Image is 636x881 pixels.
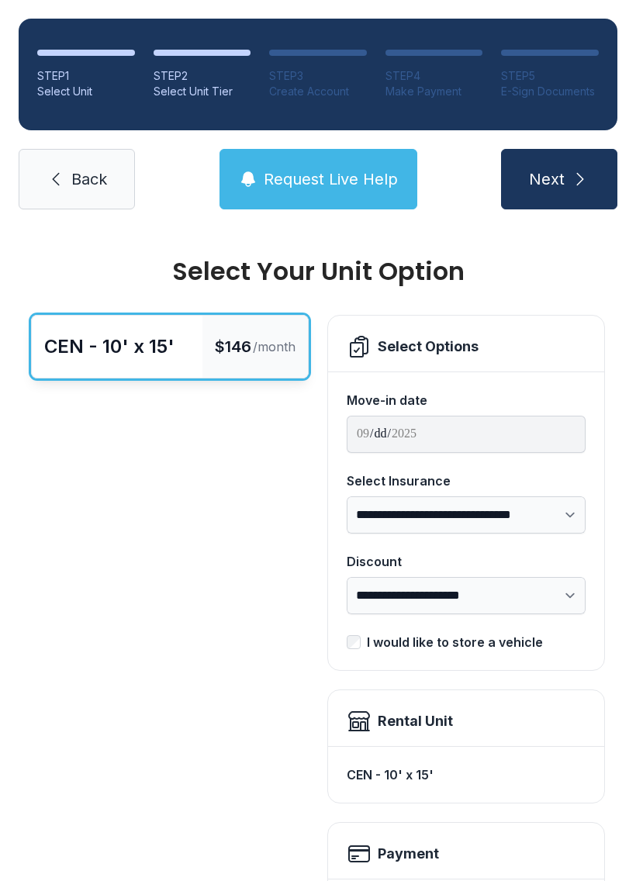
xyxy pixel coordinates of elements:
span: Next [529,168,565,190]
input: Move-in date [347,416,586,453]
select: Discount [347,577,586,614]
span: /month [253,337,296,356]
div: Rental Unit [378,710,453,732]
span: $146 [215,336,251,358]
div: STEP 5 [501,68,599,84]
div: STEP 3 [269,68,367,84]
h2: Payment [378,843,439,865]
div: Select Unit Tier [154,84,251,99]
div: Select Your Unit Option [31,259,605,284]
div: E-Sign Documents [501,84,599,99]
div: Create Account [269,84,367,99]
div: Select Insurance [347,472,586,490]
div: CEN - 10' x 15' [44,334,175,359]
div: I would like to store a vehicle [367,633,543,651]
div: CEN - 10' x 15' [347,759,586,790]
select: Select Insurance [347,496,586,534]
div: Select Options [378,336,479,358]
div: Move-in date [347,391,586,409]
div: STEP 2 [154,68,251,84]
div: Discount [347,552,586,571]
div: STEP 4 [385,68,483,84]
div: STEP 1 [37,68,135,84]
span: Request Live Help [264,168,398,190]
span: Back [71,168,107,190]
div: Select Unit [37,84,135,99]
div: Make Payment [385,84,483,99]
